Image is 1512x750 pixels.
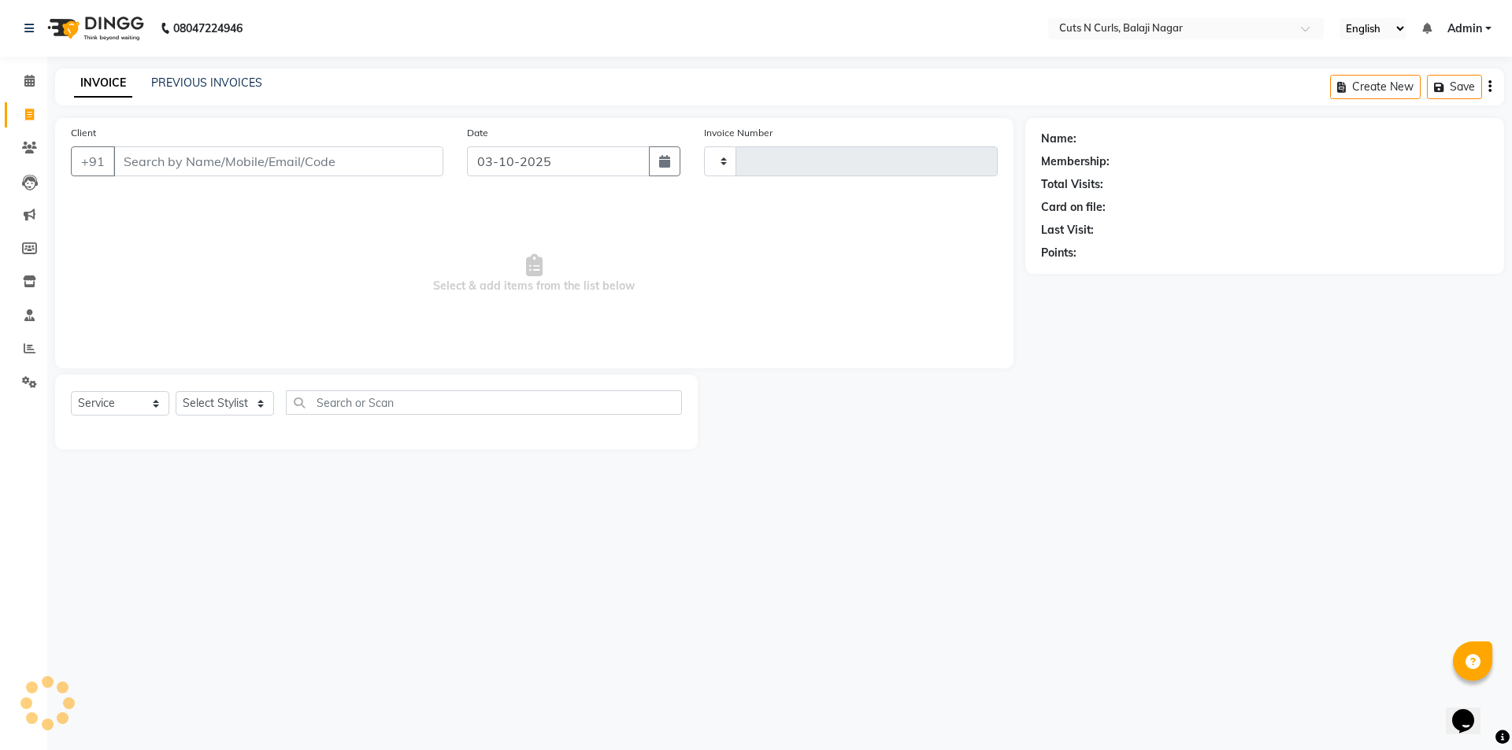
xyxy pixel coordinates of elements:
[74,69,132,98] a: INVOICE
[1427,75,1482,99] button: Save
[286,390,682,415] input: Search or Scan
[151,76,262,90] a: PREVIOUS INVOICES
[1330,75,1421,99] button: Create New
[1446,687,1496,734] iframe: chat widget
[71,126,96,140] label: Client
[71,146,115,176] button: +91
[1447,20,1482,37] span: Admin
[1041,131,1077,147] div: Name:
[1041,153,1110,170] div: Membership:
[173,6,243,50] b: 08047224946
[1041,199,1106,216] div: Card on file:
[704,126,773,140] label: Invoice Number
[113,146,443,176] input: Search by Name/Mobile/Email/Code
[40,6,148,50] img: logo
[71,195,998,353] span: Select & add items from the list below
[1041,176,1103,193] div: Total Visits:
[467,126,488,140] label: Date
[1041,245,1077,261] div: Points:
[1041,222,1094,238] div: Last Visit:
